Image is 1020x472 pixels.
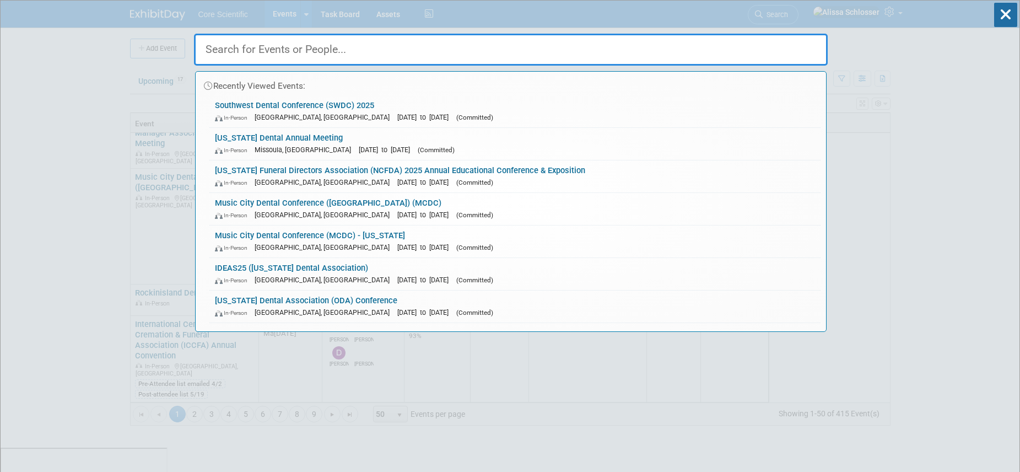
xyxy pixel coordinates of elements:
span: In-Person [215,212,252,219]
a: [US_STATE] Dental Annual Meeting In-Person Missoula, [GEOGRAPHIC_DATA] [DATE] to [DATE] (Committed) [209,128,821,160]
span: In-Person [215,309,252,317]
span: In-Person [215,244,252,251]
span: (Committed) [456,276,493,284]
span: (Committed) [456,309,493,317]
span: [DATE] to [DATE] [397,113,454,121]
span: (Committed) [456,211,493,219]
a: [US_STATE] Dental Association (ODA) Conference In-Person [GEOGRAPHIC_DATA], [GEOGRAPHIC_DATA] [DA... [209,291,821,323]
span: [GEOGRAPHIC_DATA], [GEOGRAPHIC_DATA] [255,276,395,284]
span: (Committed) [456,114,493,121]
span: In-Person [215,114,252,121]
span: [DATE] to [DATE] [397,243,454,251]
span: [DATE] to [DATE] [397,211,454,219]
span: (Committed) [456,244,493,251]
span: [GEOGRAPHIC_DATA], [GEOGRAPHIC_DATA] [255,113,395,121]
a: IDEAS25 ([US_STATE] Dental Association) In-Person [GEOGRAPHIC_DATA], [GEOGRAPHIC_DATA] [DATE] to ... [209,258,821,290]
span: In-Person [215,277,252,284]
div: Recently Viewed Events: [201,72,821,95]
span: [GEOGRAPHIC_DATA], [GEOGRAPHIC_DATA] [255,308,395,317]
span: (Committed) [456,179,493,186]
a: Southwest Dental Conference (SWDC) 2025 In-Person [GEOGRAPHIC_DATA], [GEOGRAPHIC_DATA] [DATE] to ... [209,95,821,127]
span: [DATE] to [DATE] [359,146,415,154]
span: In-Person [215,179,252,186]
span: [DATE] to [DATE] [397,276,454,284]
input: Search for Events or People... [194,34,828,66]
a: Music City Dental Conference ([GEOGRAPHIC_DATA]) (MCDC) In-Person [GEOGRAPHIC_DATA], [GEOGRAPHIC_... [209,193,821,225]
span: [DATE] to [DATE] [397,308,454,317]
span: Missoula, [GEOGRAPHIC_DATA] [255,146,357,154]
a: Music City Dental Conference (MCDC) - [US_STATE] In-Person [GEOGRAPHIC_DATA], [GEOGRAPHIC_DATA] [... [209,226,821,258]
span: In-Person [215,147,252,154]
span: [GEOGRAPHIC_DATA], [GEOGRAPHIC_DATA] [255,243,395,251]
a: [US_STATE] Funeral Directors Association (NCFDA) 2025 Annual Educational Conference & Exposition ... [209,160,821,192]
span: [GEOGRAPHIC_DATA], [GEOGRAPHIC_DATA] [255,211,395,219]
span: [DATE] to [DATE] [397,178,454,186]
span: [GEOGRAPHIC_DATA], [GEOGRAPHIC_DATA] [255,178,395,186]
span: (Committed) [418,146,455,154]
